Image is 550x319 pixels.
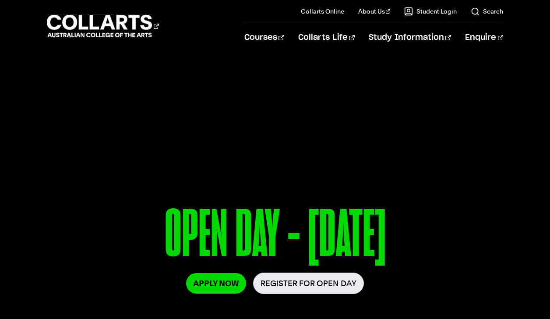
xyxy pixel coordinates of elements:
[253,273,364,294] a: Register for Open Day
[465,23,503,52] a: Enquire
[369,23,451,52] a: Study Information
[404,7,457,16] a: Student Login
[244,23,284,52] a: Courses
[298,23,355,52] a: Collarts Life
[471,7,503,16] a: Search
[47,200,504,273] p: OPEN DAY - [DATE]
[301,7,344,16] a: Collarts Online
[186,273,246,294] a: Apply Now
[358,7,391,16] a: About Us
[47,14,159,39] div: Go to homepage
